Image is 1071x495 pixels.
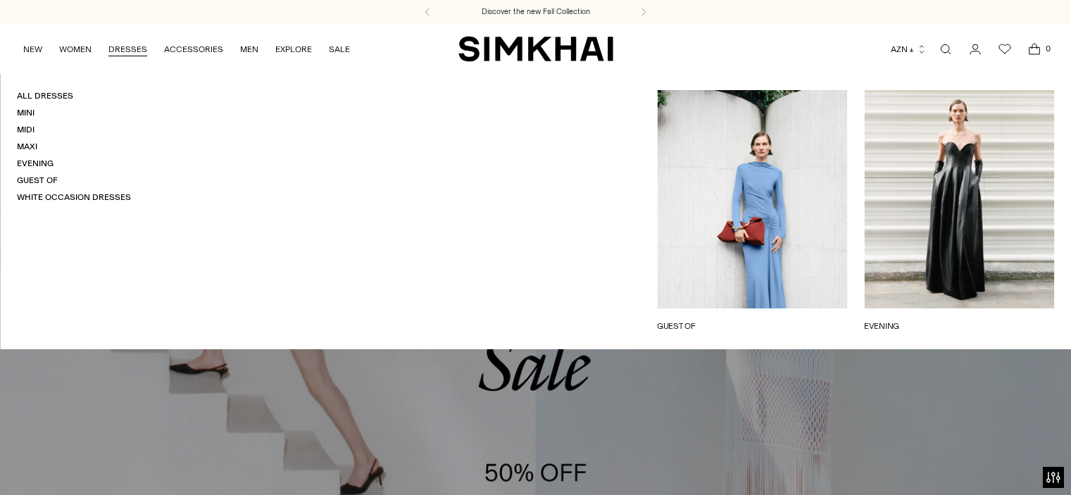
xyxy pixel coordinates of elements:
a: DRESSES [108,34,147,65]
a: EXPLORE [275,34,312,65]
a: ACCESSORIES [164,34,223,65]
a: Discover the new Fall Collection [482,6,590,18]
a: Open search modal [932,35,960,63]
a: Open cart modal [1020,35,1048,63]
a: WOMEN [59,34,92,65]
a: MEN [240,34,258,65]
a: SIMKHAI [458,35,613,63]
button: AZN ₼ [891,34,927,65]
a: Wishlist [991,35,1019,63]
span: 0 [1041,42,1054,55]
a: SALE [329,34,350,65]
a: NEW [23,34,42,65]
a: Go to the account page [961,35,989,63]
